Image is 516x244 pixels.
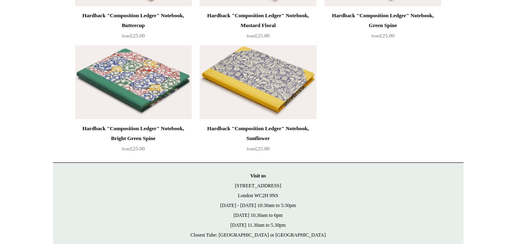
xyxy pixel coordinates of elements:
span: £25.00 [372,32,394,39]
strong: Visit us [250,173,266,179]
a: Hardback "Composition Ledger" Notebook, Sunflower Hardback "Composition Ledger" Notebook, Sunflower [200,45,316,119]
a: Hardback "Composition Ledger" Notebook, Green Spine from£25.00 [324,11,441,44]
span: £25.00 [122,145,145,152]
span: from [372,34,380,38]
div: Hardback "Composition Ledger" Notebook, Buttercup [77,11,190,30]
span: £25.00 [247,145,270,152]
span: from [247,34,255,38]
div: Hardback "Composition Ledger" Notebook, Mustard Floral [202,11,314,30]
span: £25.00 [122,32,145,39]
span: from [122,34,130,38]
a: Hardback "Composition Ledger" Notebook, Sunflower from£25.00 [200,124,316,157]
img: Hardback "Composition Ledger" Notebook, Sunflower [200,45,316,119]
span: from [122,147,130,151]
span: from [247,147,255,151]
p: [STREET_ADDRESS] London WC2H 9NS [DATE] - [DATE] 10:30am to 5:30pm [DATE] 10.30am to 6pm [DATE] 1... [61,171,455,240]
a: Hardback "Composition Ledger" Notebook, Bright Green Spine from£25.00 [75,124,192,157]
a: Hardback "Composition Ledger" Notebook, Bright Green Spine Hardback "Composition Ledger" Notebook... [75,45,192,119]
a: Hardback "Composition Ledger" Notebook, Buttercup from£25.00 [75,11,192,44]
div: Hardback "Composition Ledger" Notebook, Green Spine [326,11,439,30]
div: Hardback "Composition Ledger" Notebook, Bright Green Spine [77,124,190,143]
a: Hardback "Composition Ledger" Notebook, Mustard Floral from£25.00 [200,11,316,44]
div: Hardback "Composition Ledger" Notebook, Sunflower [202,124,314,143]
span: £25.00 [247,32,270,39]
img: Hardback "Composition Ledger" Notebook, Bright Green Spine [75,45,192,119]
